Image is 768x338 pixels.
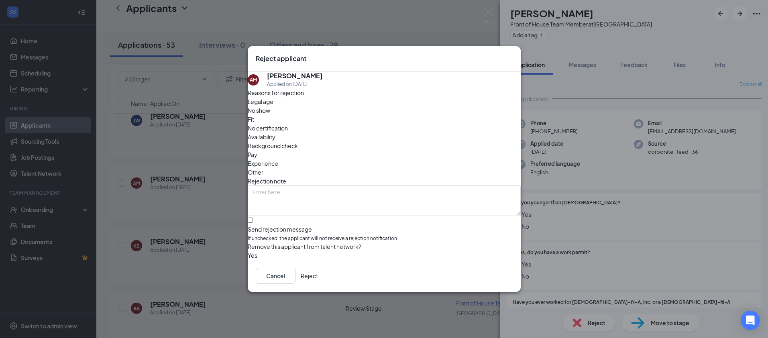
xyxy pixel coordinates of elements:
[248,115,254,124] span: Fit
[248,235,521,242] span: If unchecked, the applicant will not receive a rejection notification.
[267,71,323,80] h5: [PERSON_NAME]
[248,168,263,177] span: Other
[248,251,257,260] span: Yes
[248,225,521,233] div: Send rejection message
[248,106,270,115] span: No show
[267,80,323,88] div: Applied on [DATE]
[301,268,318,284] button: Reject
[248,218,253,223] input: Send rejection messageIf unchecked, the applicant will not receive a rejection notification.
[248,150,257,159] span: Pay
[248,159,278,168] span: Experience
[248,132,275,141] span: Availability
[248,243,361,250] span: Remove this applicant from talent network?
[250,76,257,83] div: AM
[248,89,304,96] span: Reasons for rejection
[256,54,306,63] h3: Reject applicant
[248,124,288,132] span: No certification
[248,177,286,185] span: Rejection note
[248,141,298,150] span: Background check
[741,311,760,330] div: Open Intercom Messenger
[248,97,273,106] span: Legal age
[256,268,296,284] button: Cancel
